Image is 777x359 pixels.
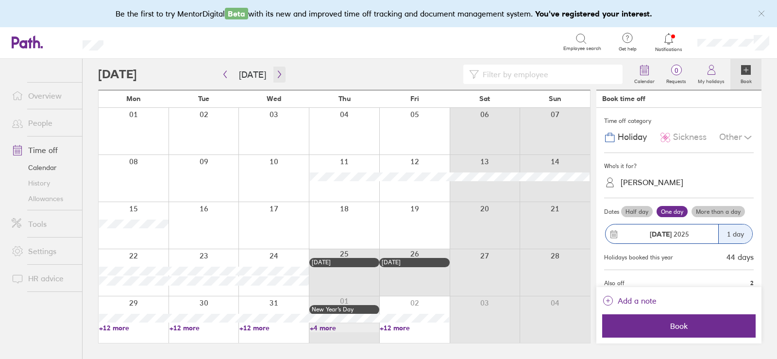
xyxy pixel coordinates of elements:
a: +12 more [239,324,309,332]
div: Holidays booked this year [604,254,673,261]
a: Calendar [628,59,660,90]
div: New Year’s Day [312,306,377,313]
span: 0 [660,67,692,74]
span: Beta [225,8,248,19]
button: [DATE] [231,67,274,83]
a: Book [730,59,761,90]
label: More than a day [692,206,745,218]
a: Overview [4,86,82,105]
span: Holiday [618,132,647,142]
a: People [4,113,82,133]
a: Time off [4,140,82,160]
span: Sat [479,95,490,103]
label: Calendar [628,76,660,85]
span: Employee search [563,46,601,51]
label: Requests [660,76,692,85]
b: You've registered your interest. [535,9,652,18]
a: +4 more [310,324,379,332]
div: Book time off [602,95,645,103]
span: Tue [198,95,209,103]
span: Fri [410,95,419,103]
div: [DATE] [382,259,447,266]
span: Mon [126,95,141,103]
strong: [DATE] [650,230,672,239]
input: Filter by employee [479,65,617,84]
label: My holidays [692,76,730,85]
label: Book [735,76,758,85]
a: Calendar [4,160,82,175]
div: 44 days [726,253,754,261]
span: Sun [549,95,561,103]
span: Notifications [653,47,685,52]
div: Who's it for? [604,159,754,173]
div: 1 day [718,224,752,243]
a: 0Requests [660,59,692,90]
a: Allowances [4,191,82,206]
a: Settings [4,241,82,261]
a: Tools [4,214,82,234]
div: Search [130,37,154,46]
a: +12 more [380,324,449,332]
label: Half day [621,206,653,218]
a: My holidays [692,59,730,90]
label: One day [657,206,688,218]
a: HR advice [4,269,82,288]
a: +12 more [169,324,239,332]
span: Dates [604,208,619,215]
div: [PERSON_NAME] [621,178,683,187]
button: [DATE] 20251 day [604,219,754,249]
span: Add a note [618,293,657,308]
span: Thu [338,95,351,103]
a: History [4,175,82,191]
span: Wed [267,95,281,103]
div: [DATE] [312,259,377,266]
a: +12 more [99,324,169,332]
span: 2 [750,280,754,287]
span: Also off [604,280,625,287]
span: 2025 [650,230,689,238]
span: Book [609,322,749,330]
div: Other [719,128,754,147]
a: Notifications [653,32,685,52]
button: Book [602,314,756,338]
span: Get help [612,46,643,52]
div: Be the first to try MentorDigital with its new and improved time off tracking and document manage... [116,8,662,19]
button: Add a note [602,293,657,308]
div: Time off category [604,114,754,128]
span: Sickness [673,132,707,142]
